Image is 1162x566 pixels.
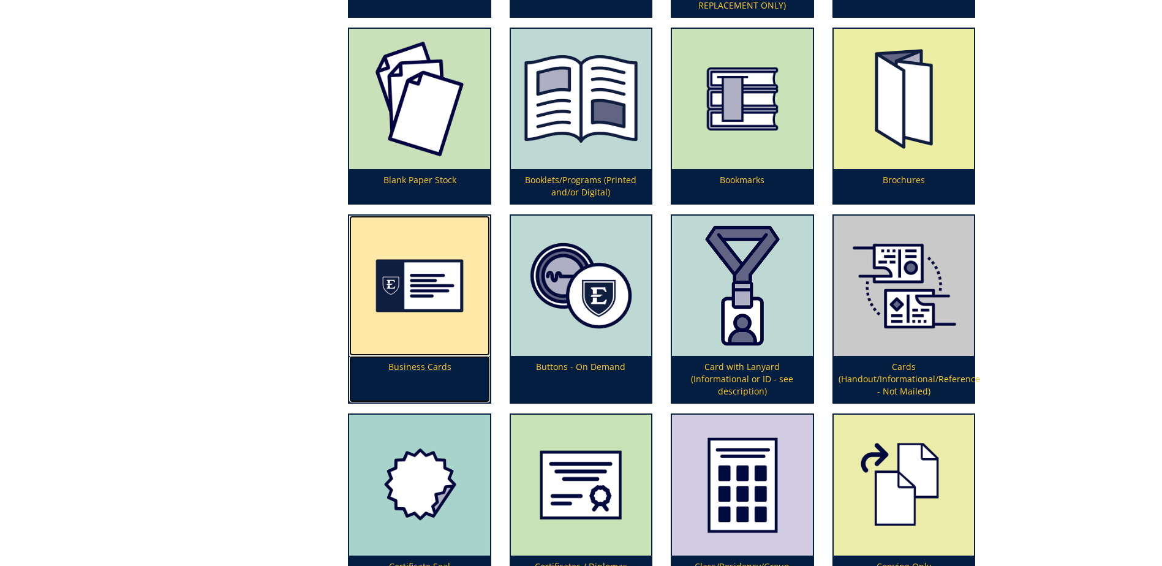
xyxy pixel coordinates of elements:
p: Buttons - On Demand [511,356,651,402]
img: certificates--diplomas-5a05f869a6b240.56065883.png [511,415,651,555]
img: copying-5a0f03feb07059.94806612.png [834,415,974,555]
a: Card with Lanyard (Informational or ID - see description) [672,216,812,402]
a: Bookmarks [672,29,812,203]
p: Brochures [834,169,974,203]
img: class-composites-59482f17003723.28248747.png [672,415,812,555]
p: Card with Lanyard (Informational or ID - see description) [672,356,812,402]
p: Business Cards [349,356,489,402]
p: Blank Paper Stock [349,169,489,203]
a: Cards (Handout/Informational/Reference - Not Mailed) [834,216,974,402]
p: Cards (Handout/Informational/Reference - Not Mailed) [834,356,974,402]
a: Business Cards [349,216,489,402]
img: business%20cards-655684f769de13.42776325.png [349,216,489,356]
img: buttons-6556850c435158.61892814.png [511,216,651,356]
p: Booklets/Programs (Printed and/or Digital) [511,169,651,203]
a: Booklets/Programs (Printed and/or Digital) [511,29,651,203]
a: Buttons - On Demand [511,216,651,402]
a: Brochures [834,29,974,203]
img: brochures-655684ddc17079.69539308.png [834,29,974,169]
img: bookmarks-655684c13eb552.36115741.png [672,29,812,169]
img: card%20with%20lanyard-64d29bdf945cd3.52638038.png [672,216,812,356]
img: booklet%20or%20program-655684906987b4.38035964.png [511,29,651,169]
img: index%20reference%20card%20art-5b7c246b46b985.83964793.png [834,216,974,356]
img: certificateseal-5a9714020dc3f7.12157616.png [349,415,489,555]
p: Bookmarks [672,169,812,203]
img: blank%20paper-65568471efb8f2.36674323.png [349,29,489,169]
a: Blank Paper Stock [349,29,489,203]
